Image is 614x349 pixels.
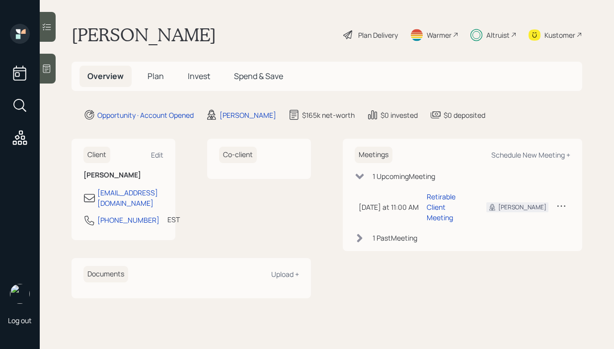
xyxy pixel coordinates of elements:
div: EST [167,214,180,225]
div: $0 deposited [444,110,485,120]
div: Kustomer [544,30,575,40]
div: Retirable Client Meeting [427,191,470,223]
div: Opportunity · Account Opened [97,110,194,120]
div: 1 Upcoming Meeting [373,171,435,181]
div: [PERSON_NAME] [220,110,276,120]
span: Plan [148,71,164,82]
h6: Meetings [355,147,392,163]
div: 1 Past Meeting [373,233,417,243]
span: Spend & Save [234,71,283,82]
span: Overview [87,71,124,82]
div: Schedule New Meeting + [491,150,570,160]
div: Warmer [427,30,452,40]
span: Invest [188,71,210,82]
img: aleksandra-headshot.png [10,284,30,304]
div: Altruist [486,30,510,40]
div: Plan Delivery [358,30,398,40]
div: [PERSON_NAME] [498,203,546,212]
div: Upload + [271,269,299,279]
div: [PHONE_NUMBER] [97,215,159,225]
div: Log out [8,316,32,325]
div: $165k net-worth [302,110,355,120]
div: [DATE] at 11:00 AM [359,202,419,212]
div: [EMAIL_ADDRESS][DOMAIN_NAME] [97,187,163,208]
h6: Documents [83,266,128,282]
h6: Client [83,147,110,163]
h6: Co-client [219,147,257,163]
div: Edit [151,150,163,160]
h1: [PERSON_NAME] [72,24,216,46]
div: $0 invested [381,110,418,120]
h6: [PERSON_NAME] [83,171,163,179]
